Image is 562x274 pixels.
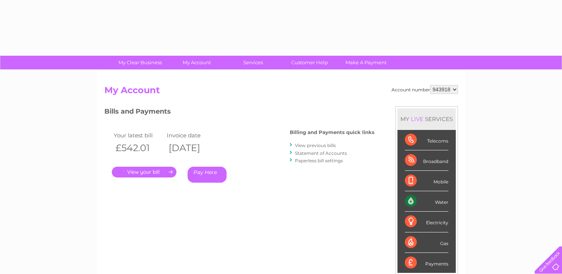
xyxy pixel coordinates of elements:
[405,171,448,191] div: Mobile
[104,106,374,119] h3: Bills and Payments
[104,85,458,99] h2: My Account
[166,56,227,69] a: My Account
[279,56,340,69] a: Customer Help
[112,167,176,177] a: .
[222,56,284,69] a: Services
[392,85,458,94] div: Account number
[295,150,347,156] a: Statement of Accounts
[112,130,165,140] td: Your latest bill
[295,143,336,148] a: View previous bills
[405,253,448,273] div: Payments
[405,130,448,150] div: Telecoms
[335,56,397,69] a: Make A Payment
[290,130,374,135] h4: Billing and Payments quick links
[165,130,218,140] td: Invoice date
[409,115,425,123] div: LIVE
[112,140,165,156] th: £542.01
[405,212,448,232] div: Electricity
[295,158,343,163] a: Paperless bill settings
[110,56,171,69] a: My Clear Business
[397,108,456,130] div: MY SERVICES
[188,167,227,183] a: Pay Here
[405,191,448,212] div: Water
[405,150,448,171] div: Broadband
[165,140,218,156] th: [DATE]
[405,232,448,253] div: Gas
